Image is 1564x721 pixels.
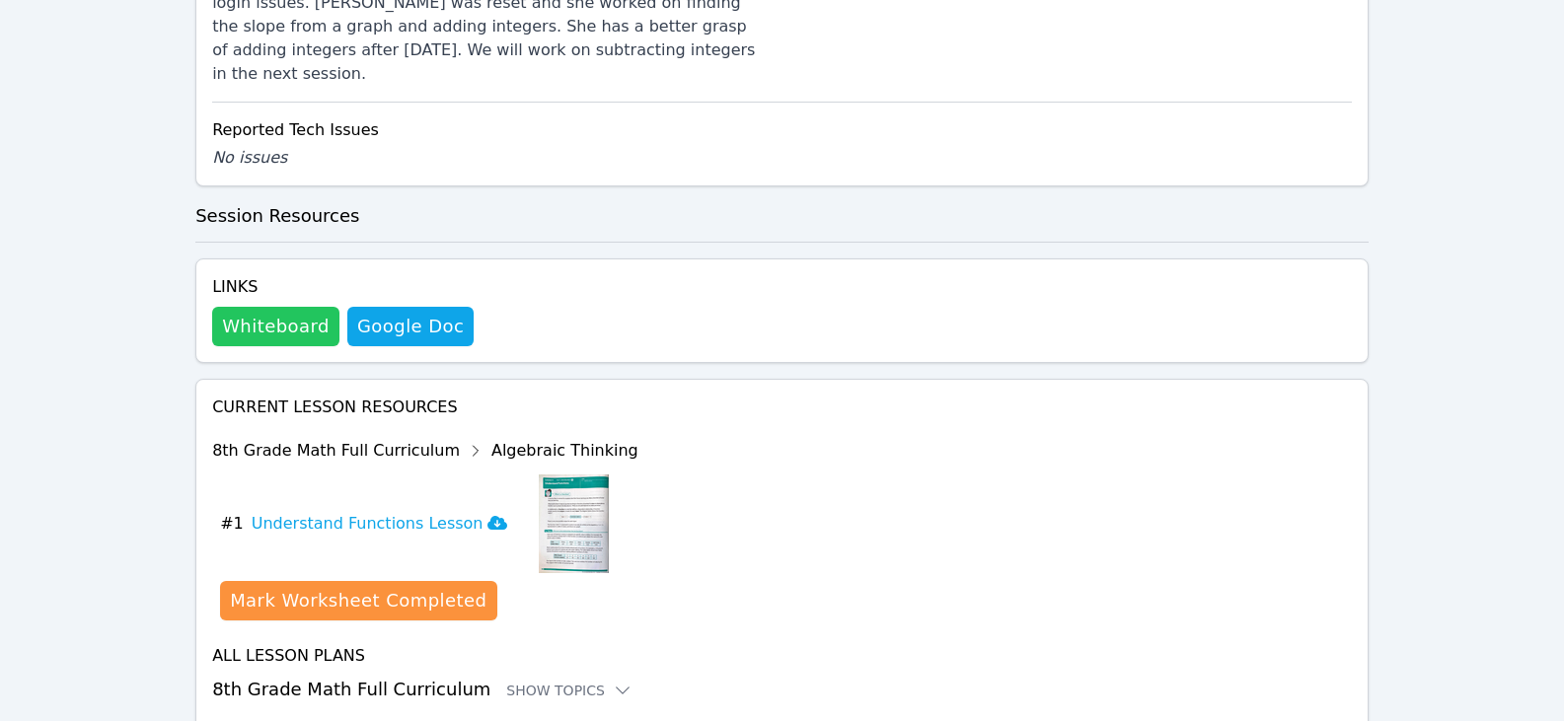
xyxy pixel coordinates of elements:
[212,396,1352,419] h4: Current Lesson Resources
[212,307,339,346] button: Whiteboard
[212,435,638,467] div: 8th Grade Math Full Curriculum Algebraic Thinking
[212,275,474,299] h4: Links
[347,307,474,346] a: Google Doc
[220,581,496,620] button: Mark Worksheet Completed
[212,118,1352,142] div: Reported Tech Issues
[252,512,507,536] h3: Understand Functions Lesson
[212,676,1352,703] h3: 8th Grade Math Full Curriculum
[539,474,609,573] img: Understand Functions Lesson
[195,202,1369,230] h3: Session Resources
[230,587,486,614] div: Mark Worksheet Completed
[212,148,287,167] span: No issues
[506,681,633,700] button: Show Topics
[220,512,244,536] span: # 1
[212,644,1352,668] h4: All Lesson Plans
[220,474,522,573] button: #1Understand Functions Lesson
